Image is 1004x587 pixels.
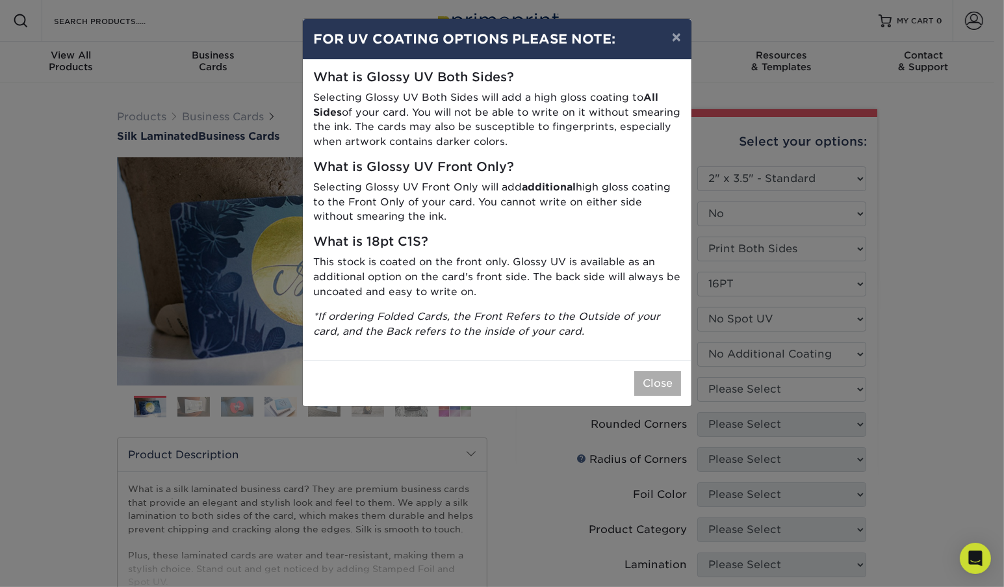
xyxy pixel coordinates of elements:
h5: What is Glossy UV Front Only? [313,160,681,175]
button: × [662,19,691,55]
h5: What is 18pt C1S? [313,235,681,250]
button: Close [634,371,681,396]
div: Open Intercom Messenger [960,543,991,574]
i: *If ordering Folded Cards, the Front Refers to the Outside of your card, and the Back refers to t... [313,310,660,337]
p: Selecting Glossy UV Both Sides will add a high gloss coating to of your card. You will not be abl... [313,90,681,150]
strong: All Sides [313,91,658,118]
p: This stock is coated on the front only. Glossy UV is available as an additional option on the car... [313,255,681,299]
h4: FOR UV COATING OPTIONS PLEASE NOTE: [313,29,681,49]
h5: What is Glossy UV Both Sides? [313,70,681,85]
strong: additional [522,181,576,193]
p: Selecting Glossy UV Front Only will add high gloss coating to the Front Only of your card. You ca... [313,180,681,224]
